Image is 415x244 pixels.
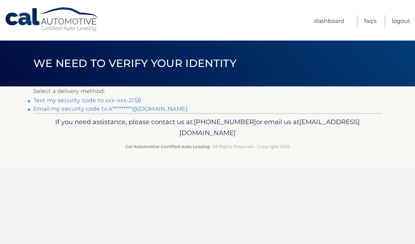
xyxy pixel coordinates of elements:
[33,105,187,112] a: Email my security code to k*********@[DOMAIN_NAME]
[38,116,377,139] p: If you need assistance, please contact us at: or email us at
[392,15,410,28] a: Logout
[314,15,344,28] a: Dashboard
[33,97,141,104] a: Text my security code to xxx-xxx-2158
[38,143,377,150] p: - All Rights Reserved - Copyright 2025
[194,118,256,126] span: [PHONE_NUMBER]
[5,7,100,32] a: Cal Automotive
[125,144,210,149] strong: Cal Automotive Certified Auto Leasing
[364,15,377,28] a: FAQ's
[33,86,382,96] p: Select a delivery method:
[33,57,236,70] span: We need to verify your identity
